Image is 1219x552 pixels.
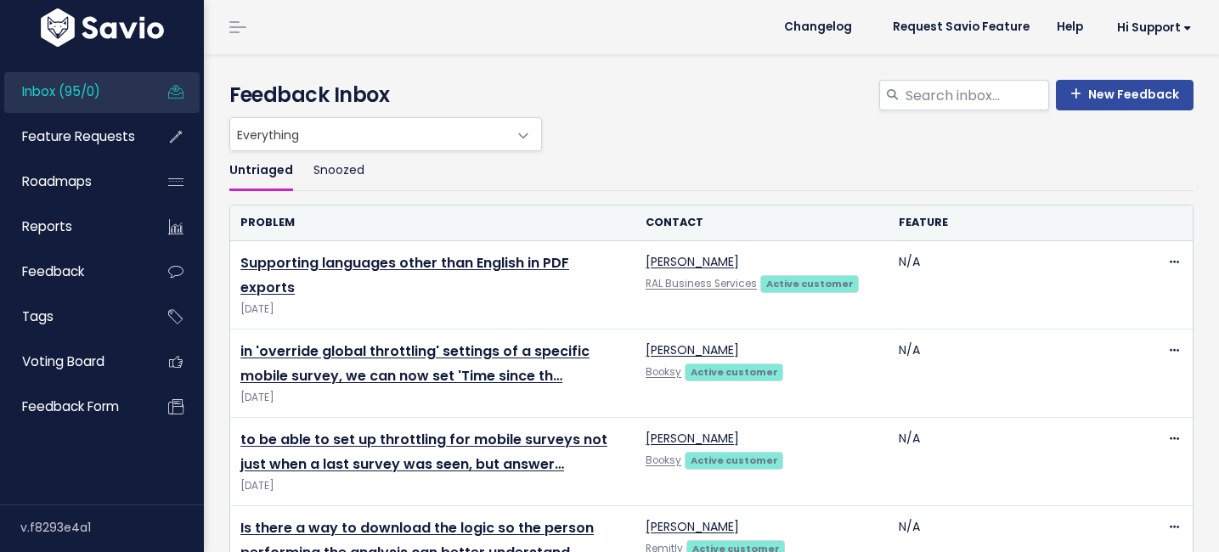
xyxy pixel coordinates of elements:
a: New Feedback [1056,80,1194,110]
span: Inbox (95/0) [22,82,100,100]
a: Roadmaps [4,162,141,201]
a: [PERSON_NAME] [646,341,739,358]
span: [DATE] [240,389,625,407]
h4: Feedback Inbox [229,80,1194,110]
a: Help [1043,14,1097,40]
a: Active customer [685,451,783,468]
td: N/A [889,241,1142,330]
span: Hi Support [1117,21,1192,34]
a: Feedback [4,252,141,291]
a: Booksy [646,365,681,379]
span: [DATE] [240,301,625,318]
span: Feedback form [22,397,119,415]
span: Everything [229,117,542,151]
div: v.f8293e4a1 [20,505,204,549]
a: Active customer [685,363,783,380]
span: Reports [22,217,72,235]
a: in 'override global throttling' settings of a specific mobile survey, we can now set 'Time since th… [240,341,590,386]
a: Untriaged [229,151,293,191]
span: Feature Requests [22,127,135,145]
a: Inbox (95/0) [4,72,141,111]
img: logo-white.9d6f32f41409.svg [37,8,168,47]
td: N/A [889,330,1142,418]
span: Voting Board [22,352,104,370]
th: Contact [635,206,889,240]
strong: Active customer [691,453,778,467]
span: Feedback [22,262,84,280]
strong: Active customer [691,365,778,379]
span: Tags [22,307,54,325]
a: [PERSON_NAME] [646,430,739,447]
span: Changelog [784,21,852,33]
a: [PERSON_NAME] [646,518,739,535]
a: Feedback form [4,387,141,426]
span: [DATE] [240,477,625,495]
a: RAL Business Services [646,277,757,290]
a: Request Savio Feature [879,14,1043,40]
td: N/A [889,418,1142,506]
a: Hi Support [1097,14,1205,41]
a: Booksy [646,453,681,467]
a: Supporting languages other than English in PDF exports [240,253,569,297]
span: Everything [230,118,507,150]
th: Problem [230,206,635,240]
ul: Filter feature requests [229,151,1194,191]
th: Feature [889,206,1142,240]
span: Roadmaps [22,172,92,190]
strong: Active customer [766,277,854,290]
a: Feature Requests [4,117,141,156]
a: [PERSON_NAME] [646,253,739,270]
a: Voting Board [4,342,141,381]
a: Active customer [760,274,859,291]
a: to be able to set up throttling for mobile surveys not just when a last survey was seen, but answer… [240,430,607,474]
a: Tags [4,297,141,336]
a: Snoozed [313,151,364,191]
input: Search inbox... [904,80,1049,110]
a: Reports [4,207,141,246]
